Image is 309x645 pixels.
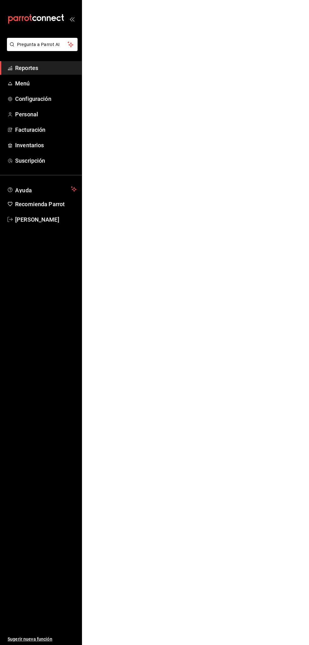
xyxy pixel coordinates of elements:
span: Menú [15,79,77,88]
span: Facturación [15,125,77,134]
span: Suscripción [15,156,77,165]
span: Inventarios [15,141,77,149]
span: Reportes [15,64,77,72]
button: Pregunta a Parrot AI [7,38,78,51]
span: Personal [15,110,77,119]
span: [PERSON_NAME] [15,215,77,224]
span: Recomienda Parrot [15,200,77,208]
span: Ayuda [15,185,68,193]
span: Configuración [15,95,77,103]
span: Pregunta a Parrot AI [17,41,68,48]
button: open_drawer_menu [69,16,74,21]
a: Pregunta a Parrot AI [4,46,78,52]
span: Sugerir nueva función [8,636,77,642]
